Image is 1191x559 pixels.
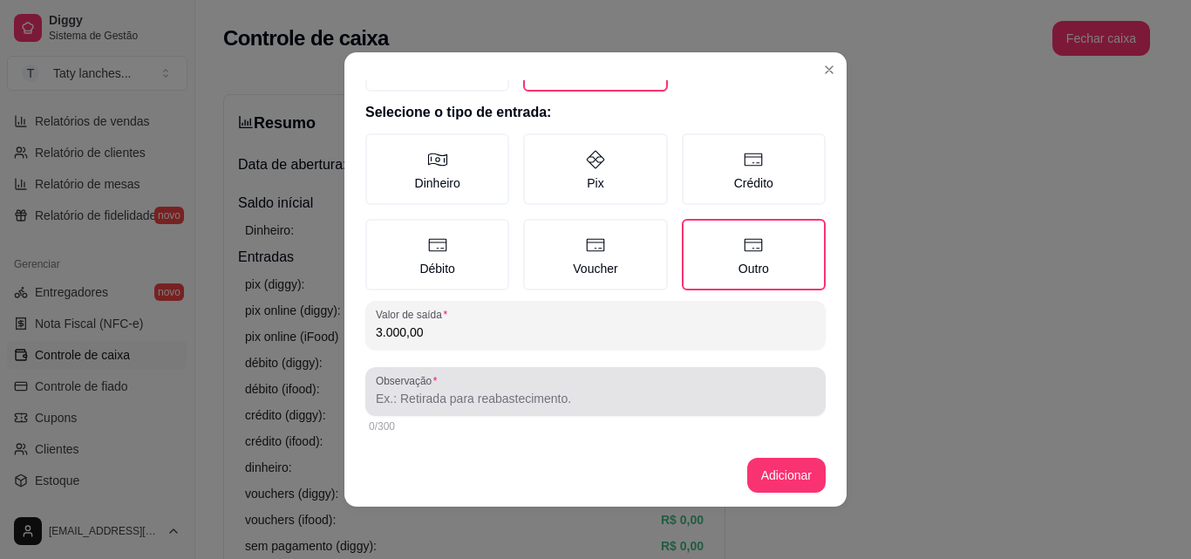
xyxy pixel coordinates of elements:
[747,458,826,493] button: Adicionar
[682,133,826,205] label: Crédito
[376,390,815,407] input: Observação
[376,307,453,322] label: Valor de saída
[369,419,822,433] div: 0/300
[376,324,815,341] input: Valor de saída
[365,219,509,290] label: Débito
[365,102,826,123] h2: Selecione o tipo de entrada:
[376,373,443,388] label: Observação
[815,56,843,84] button: Close
[523,219,667,290] label: Voucher
[682,219,826,290] label: Outro
[523,133,667,205] label: Pix
[365,133,509,205] label: Dinheiro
